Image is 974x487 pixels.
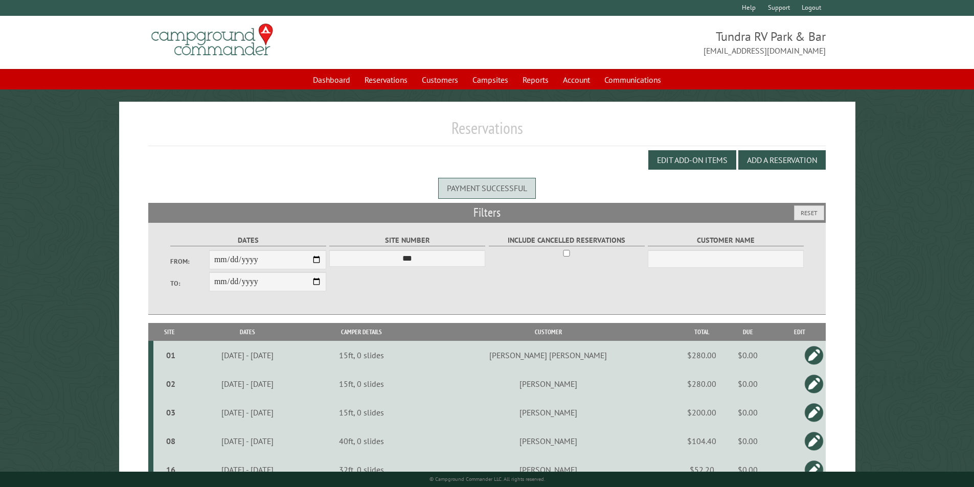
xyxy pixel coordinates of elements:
[682,455,722,484] td: $52.20
[148,203,826,222] h2: Filters
[415,341,682,369] td: [PERSON_NAME] [PERSON_NAME]
[415,427,682,455] td: [PERSON_NAME]
[186,323,308,341] th: Dates
[557,70,596,89] a: Account
[516,70,555,89] a: Reports
[682,341,722,369] td: $280.00
[774,323,826,341] th: Edit
[415,323,682,341] th: Customer
[157,436,185,446] div: 08
[329,235,485,246] label: Site Number
[308,341,415,369] td: 15ft, 0 slides
[308,323,415,341] th: Camper Details
[157,465,185,475] div: 16
[682,427,722,455] td: $104.40
[487,28,826,57] span: Tundra RV Park & Bar [EMAIL_ADDRESS][DOMAIN_NAME]
[489,235,645,246] label: Include Cancelled Reservations
[157,379,185,389] div: 02
[188,350,307,360] div: [DATE] - [DATE]
[648,235,804,246] label: Customer Name
[358,70,414,89] a: Reservations
[438,178,536,198] div: Payment successful
[170,257,209,266] label: From:
[188,436,307,446] div: [DATE] - [DATE]
[415,455,682,484] td: [PERSON_NAME]
[682,369,722,398] td: $280.00
[722,398,774,427] td: $0.00
[722,341,774,369] td: $0.00
[648,150,736,170] button: Edit Add-on Items
[416,70,464,89] a: Customers
[148,20,276,60] img: Campground Commander
[170,279,209,288] label: To:
[682,323,722,341] th: Total
[308,398,415,427] td: 15ft, 0 slides
[308,427,415,455] td: 40ft, 0 slides
[153,323,186,341] th: Site
[188,465,307,475] div: [DATE] - [DATE]
[466,70,514,89] a: Campsites
[722,455,774,484] td: $0.00
[722,323,774,341] th: Due
[308,455,415,484] td: 32ft, 0 slides
[415,369,682,398] td: [PERSON_NAME]
[429,476,545,482] small: © Campground Commander LLC. All rights reserved.
[188,407,307,418] div: [DATE] - [DATE]
[794,205,824,220] button: Reset
[170,235,326,246] label: Dates
[157,407,185,418] div: 03
[307,70,356,89] a: Dashboard
[415,398,682,427] td: [PERSON_NAME]
[682,398,722,427] td: $200.00
[308,369,415,398] td: 15ft, 0 slides
[722,369,774,398] td: $0.00
[598,70,667,89] a: Communications
[188,379,307,389] div: [DATE] - [DATE]
[148,118,826,146] h1: Reservations
[157,350,185,360] div: 01
[722,427,774,455] td: $0.00
[738,150,826,170] button: Add a Reservation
